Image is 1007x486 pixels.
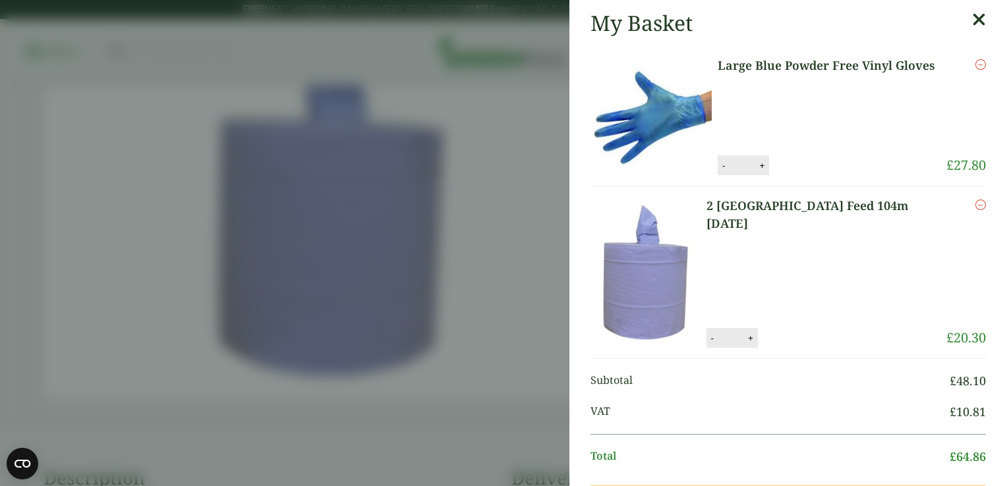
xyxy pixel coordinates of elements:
span: £ [950,404,956,419]
span: Total [590,448,950,466]
span: VAT [590,403,950,421]
button: - [707,333,718,344]
bdi: 20.30 [946,329,986,346]
a: Remove this item [975,197,986,213]
a: Large Blue Powder Free Vinyl Gloves [718,57,940,74]
span: £ [950,373,956,389]
bdi: 27.80 [946,156,986,174]
button: + [755,160,768,171]
span: £ [946,156,954,174]
span: Subtotal [590,372,950,390]
span: £ [946,329,954,346]
bdi: 48.10 [950,373,986,389]
button: Open CMP widget [7,448,38,479]
h2: My Basket [590,11,693,36]
bdi: 64.86 [950,448,986,464]
a: 2 [GEOGRAPHIC_DATA] Feed 104m [DATE] [706,197,947,232]
a: Remove this item [975,57,986,72]
button: + [744,333,757,344]
span: £ [950,448,956,464]
bdi: 10.81 [950,404,986,419]
button: - [718,160,729,171]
